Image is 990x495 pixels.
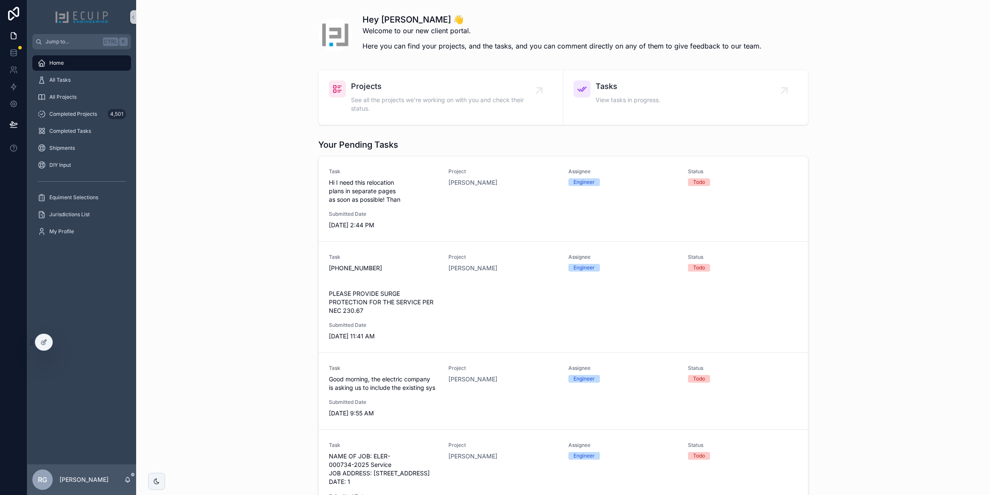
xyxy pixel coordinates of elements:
span: View tasks in progress. [596,96,660,104]
a: TaskGood morning, the electric company is asking us to include the existing sysProject[PERSON_NAM... [319,352,808,429]
span: Task [329,365,439,372]
span: Project [448,442,558,449]
a: TaskHi I need this relocation plans in separate pages as soon as possible! ThanProject[PERSON_NAM... [319,156,808,241]
p: [PERSON_NAME] [60,475,108,484]
a: Equiment Selections [32,190,131,205]
span: Projects [351,80,539,92]
button: Jump to...CtrlK [32,34,131,49]
span: Hi I need this relocation plans in separate pages as soon as possible! Than [329,178,439,204]
a: Completed Tasks [32,123,131,139]
span: RG [38,475,47,485]
a: [PERSON_NAME] [448,375,497,383]
div: Engineer [573,178,595,186]
div: Engineer [573,452,595,460]
span: [DATE] 2:44 PM [329,221,439,229]
span: Task [329,442,439,449]
span: Completed Projects [49,111,97,117]
a: ProjectsSee all the projects we're working on with you and check their status. [319,70,563,125]
div: Engineer [573,375,595,383]
span: DIY Input [49,162,71,169]
span: [DATE] 11:41 AM [329,332,439,340]
span: Status [688,442,798,449]
span: All Projects [49,94,77,100]
span: [DATE] 9:55 AM [329,409,439,418]
div: Engineer [573,264,595,272]
span: Project [448,254,558,260]
span: Jump to... [46,38,100,45]
a: Home [32,55,131,71]
h1: Your Pending Tasks [318,139,398,151]
img: App logo [55,10,108,24]
span: Home [49,60,64,66]
div: 4,501 [108,109,126,119]
a: [PERSON_NAME] [448,264,497,272]
span: All Tasks [49,77,71,83]
span: [PHONE_NUMBER] PLEASE PROVIDE SURGE PROTECTION FOR THE SERVICE PER NEC 230.67 [329,264,439,315]
span: K [120,38,127,45]
span: Task [329,168,439,175]
span: Submitted Date [329,211,439,217]
span: My Profile [49,228,74,235]
div: scrollable content [27,49,136,250]
span: NAME OF JOB: ELER-000734-2025 Service JOB ADDRESS: [STREET_ADDRESS] DATE: 1 [329,452,439,486]
span: Status [688,365,798,372]
span: Project [448,168,558,175]
span: Assignee [568,168,678,175]
h1: Hey [PERSON_NAME] 👋 [362,14,762,26]
p: Here you can find your projects, and the tasks, and you can comment directly on any of them to gi... [362,41,762,51]
a: Task[PHONE_NUMBER] PLEASE PROVIDE SURGE PROTECTION FOR THE SERVICE PER NEC 230.67Project[PERSON_N... [319,241,808,352]
p: Welcome to our new client portal. [362,26,762,36]
span: Assignee [568,365,678,372]
div: Todo [693,264,705,272]
span: Shipments [49,145,75,152]
a: Jurisdictions List [32,207,131,222]
a: Completed Projects4,501 [32,106,131,122]
span: Completed Tasks [49,128,91,134]
div: Todo [693,178,705,186]
a: Shipments [32,140,131,156]
span: Status [688,254,798,260]
span: Task [329,254,439,260]
a: All Projects [32,89,131,105]
a: [PERSON_NAME] [448,452,497,461]
span: See all the projects we're working on with you and check their status. [351,96,539,113]
span: Assignee [568,442,678,449]
a: DIY Input [32,157,131,173]
div: Todo [693,375,705,383]
span: Project [448,365,558,372]
div: Todo [693,452,705,460]
a: [PERSON_NAME] [448,178,497,187]
a: My Profile [32,224,131,239]
span: Status [688,168,798,175]
span: Submitted Date [329,322,439,329]
span: Tasks [596,80,660,92]
a: TasksView tasks in progress. [563,70,808,125]
span: Jurisdictions List [49,211,90,218]
span: Submitted Date [329,399,439,406]
a: All Tasks [32,72,131,88]
span: Assignee [568,254,678,260]
span: Equiment Selections [49,194,98,201]
span: Good morning, the electric company is asking us to include the existing sys [329,375,439,392]
span: Ctrl [103,37,118,46]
